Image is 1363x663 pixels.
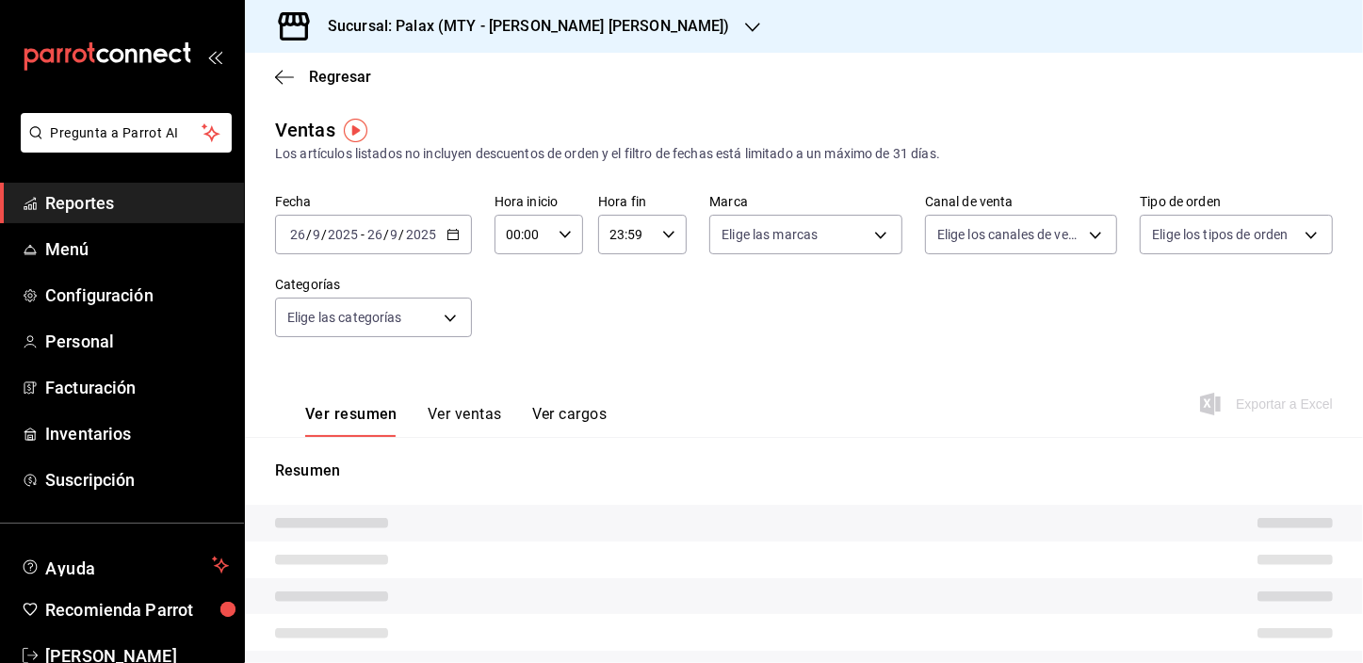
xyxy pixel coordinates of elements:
[361,227,365,242] span: -
[45,554,204,576] span: Ayuda
[1152,225,1288,244] span: Elige los tipos de orden
[306,227,312,242] span: /
[390,227,399,242] input: --
[275,144,1333,164] div: Los artículos listados no incluyen descuentos de orden y el filtro de fechas está limitado a un m...
[312,227,321,242] input: --
[428,405,502,437] button: Ver ventas
[925,196,1118,209] label: Canal de venta
[51,123,203,143] span: Pregunta a Parrot AI
[289,227,306,242] input: --
[399,227,405,242] span: /
[13,137,232,156] a: Pregunta a Parrot AI
[45,329,229,354] span: Personal
[309,68,371,86] span: Regresar
[287,308,402,327] span: Elige las categorías
[207,49,222,64] button: open_drawer_menu
[313,15,730,38] h3: Sucursal: Palax (MTY - [PERSON_NAME] [PERSON_NAME])
[45,375,229,400] span: Facturación
[937,225,1083,244] span: Elige los canales de venta
[21,113,232,153] button: Pregunta a Parrot AI
[275,279,472,292] label: Categorías
[532,405,608,437] button: Ver cargos
[722,225,818,244] span: Elige las marcas
[305,405,607,437] div: navigation tabs
[275,196,472,209] label: Fecha
[45,190,229,216] span: Reportes
[45,597,229,623] span: Recomienda Parrot
[405,227,437,242] input: ----
[275,460,1333,482] p: Resumen
[45,467,229,493] span: Suscripción
[709,196,902,209] label: Marca
[598,196,687,209] label: Hora fin
[495,196,583,209] label: Hora inicio
[366,227,383,242] input: --
[1140,196,1333,209] label: Tipo de orden
[321,227,327,242] span: /
[327,227,359,242] input: ----
[275,116,335,144] div: Ventas
[383,227,389,242] span: /
[275,68,371,86] button: Regresar
[45,421,229,446] span: Inventarios
[344,119,367,142] img: Tooltip marker
[45,283,229,308] span: Configuración
[305,405,398,437] button: Ver resumen
[45,236,229,262] span: Menú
